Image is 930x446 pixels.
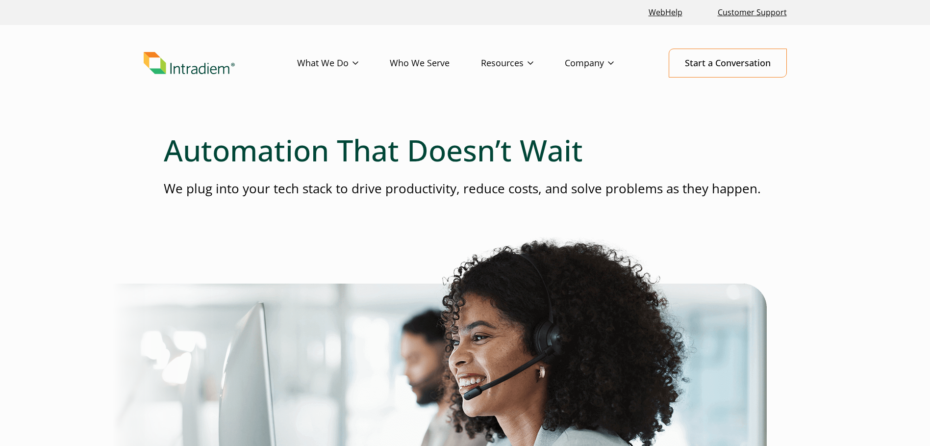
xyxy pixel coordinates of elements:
[669,49,787,78] a: Start a Conversation
[481,49,565,78] a: Resources
[714,2,791,23] a: Customer Support
[390,49,481,78] a: Who We Serve
[164,132,767,168] h1: Automation That Doesn’t Wait
[297,49,390,78] a: What We Do
[164,180,767,198] p: We plug into your tech stack to drive productivity, reduce costs, and solve problems as they happen.
[565,49,645,78] a: Company
[144,52,297,75] a: Link to homepage of Intradiem
[144,52,235,75] img: Intradiem
[645,2,686,23] a: Link opens in a new window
